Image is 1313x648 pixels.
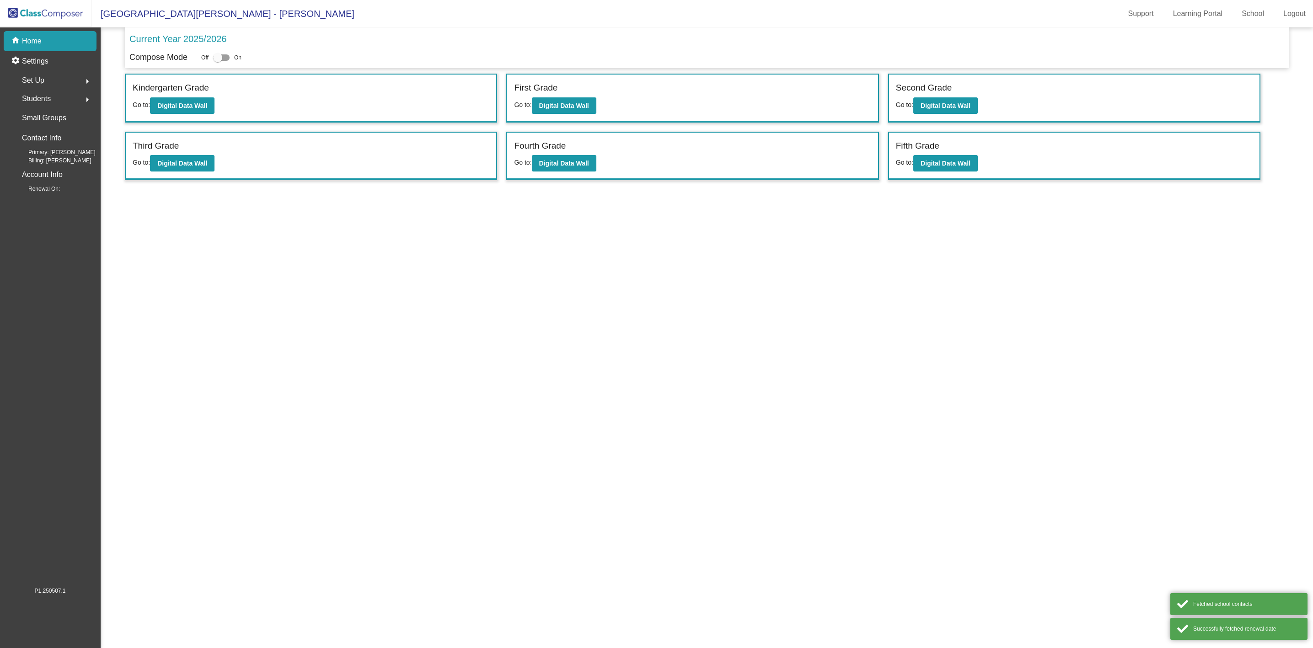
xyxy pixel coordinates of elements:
span: Renewal On: [14,185,60,193]
mat-icon: home [11,36,22,47]
span: Off [201,54,209,62]
b: Digital Data Wall [921,102,970,109]
b: Digital Data Wall [539,160,589,167]
a: School [1234,6,1271,21]
span: Students [22,92,51,105]
label: First Grade [514,81,557,95]
mat-icon: arrow_right [82,76,93,87]
span: On [234,54,241,62]
label: Kindergarten Grade [133,81,209,95]
span: Go to: [133,101,150,108]
b: Digital Data Wall [157,102,207,109]
b: Digital Data Wall [157,160,207,167]
div: Fetched school contacts [1193,600,1301,608]
mat-icon: arrow_right [82,94,93,105]
button: Digital Data Wall [913,155,978,171]
button: Digital Data Wall [150,97,214,114]
button: Digital Data Wall [913,97,978,114]
label: Fourth Grade [514,139,566,153]
div: Successfully fetched renewal date [1193,625,1301,633]
p: Account Info [22,168,63,181]
span: Go to: [896,159,913,166]
button: Digital Data Wall [532,155,596,171]
button: Digital Data Wall [532,97,596,114]
p: Home [22,36,42,47]
b: Digital Data Wall [539,102,589,109]
label: Fifth Grade [896,139,939,153]
span: Go to: [514,159,531,166]
span: [GEOGRAPHIC_DATA][PERSON_NAME] - [PERSON_NAME] [91,6,354,21]
span: Go to: [133,159,150,166]
p: Compose Mode [129,51,188,64]
p: Settings [22,56,48,67]
label: Second Grade [896,81,952,95]
p: Small Groups [22,112,66,124]
span: Billing: [PERSON_NAME] [14,156,91,165]
span: Go to: [514,101,531,108]
a: Learning Portal [1166,6,1230,21]
span: Primary: [PERSON_NAME] [14,148,96,156]
p: Current Year 2025/2026 [129,32,226,46]
span: Set Up [22,74,44,87]
b: Digital Data Wall [921,160,970,167]
a: Support [1121,6,1161,21]
p: Contact Info [22,132,61,145]
button: Digital Data Wall [150,155,214,171]
mat-icon: settings [11,56,22,67]
span: Go to: [896,101,913,108]
label: Third Grade [133,139,179,153]
a: Logout [1276,6,1313,21]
